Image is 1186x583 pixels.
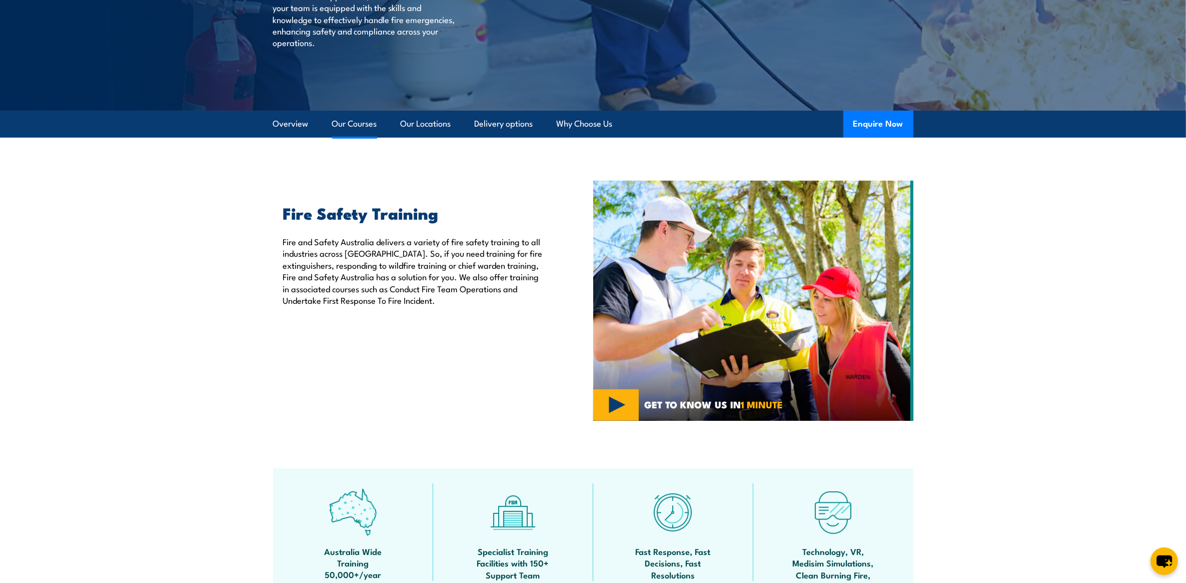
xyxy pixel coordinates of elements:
[649,488,697,536] img: fast-icon
[401,111,451,137] a: Our Locations
[468,545,558,580] span: Specialist Training Facilities with 150+ Support Team
[593,181,913,421] img: Fire Safety Training Courses
[308,545,398,580] span: Australia Wide Training 50,000+/year
[1150,547,1178,575] button: chat-button
[843,111,913,138] button: Enquire Now
[332,111,377,137] a: Our Courses
[283,236,547,306] p: Fire and Safety Australia delivers a variety of fire safety training to all industries across [GE...
[283,206,547,220] h2: Fire Safety Training
[489,488,537,536] img: facilities-icon
[644,400,783,409] span: GET TO KNOW US IN
[809,488,857,536] img: tech-icon
[628,545,718,580] span: Fast Response, Fast Decisions, Fast Resolutions
[741,397,783,411] strong: 1 MINUTE
[557,111,613,137] a: Why Choose Us
[273,111,309,137] a: Overview
[475,111,533,137] a: Delivery options
[329,488,377,536] img: auswide-icon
